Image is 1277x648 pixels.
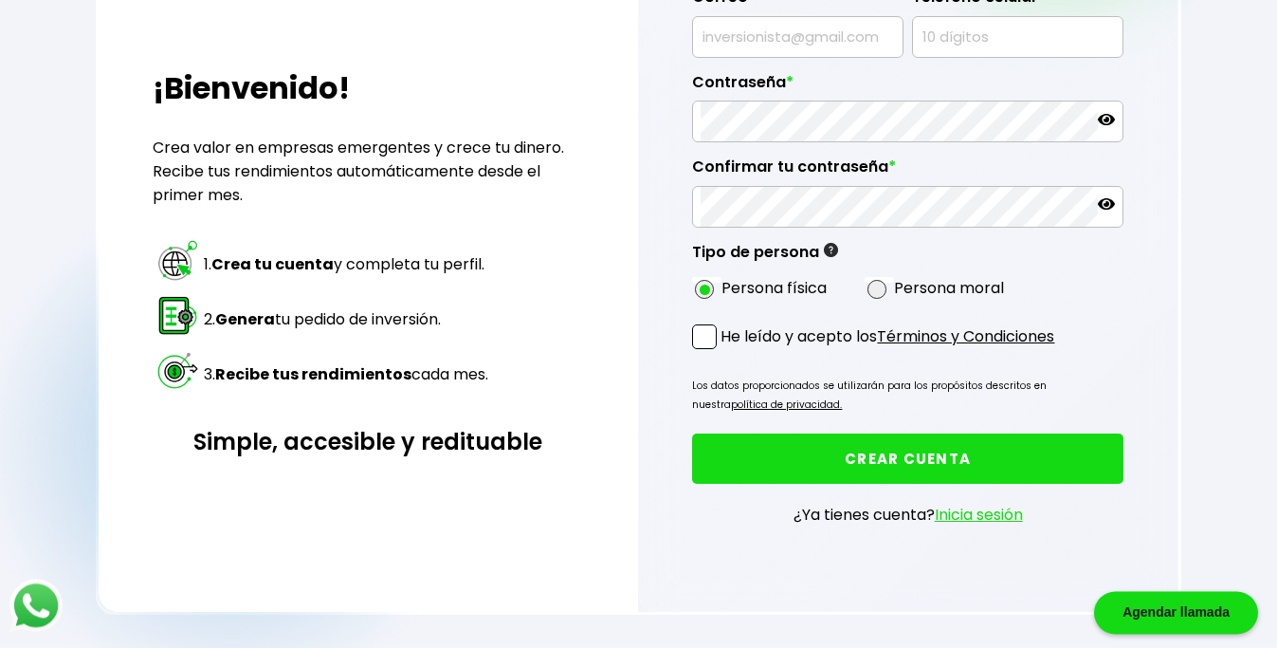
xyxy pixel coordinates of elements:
[721,324,1054,348] p: He leído y acepto los
[155,348,200,393] img: paso 3
[921,17,1115,57] input: 10 dígitos
[731,398,842,412] a: política de privacidad.
[1094,591,1258,634] div: Agendar llamada
[824,243,838,257] img: gfR76cHglkPwleuBLjWdxeZVvX9Wp6JBDmjRYY8JYDQn16A2ICN00zLTgIroGa6qie5tIuWH7V3AapTKqzv+oMZsGfMUqL5JM...
[203,237,489,290] td: 1. y completa tu perfil.
[215,308,275,330] strong: Genera
[211,253,334,275] strong: Crea tu cuenta
[894,276,1004,300] label: Persona moral
[721,276,827,300] label: Persona física
[692,434,1123,484] button: CREAR CUENTA
[692,377,1123,415] p: Los datos proporcionados se utilizarán para los propósitos descritos en nuestra
[701,17,895,57] input: inversionista@gmail.com
[155,238,200,283] img: paso 1
[203,347,489,400] td: 3. cada mes.
[692,243,838,271] label: Tipo de persona
[203,292,489,345] td: 2. tu pedido de inversión.
[794,503,1023,527] p: ¿Ya tienes cuenta?
[215,363,411,385] strong: Recibe tus rendimientos
[153,136,584,207] p: Crea valor en empresas emergentes y crece tu dinero. Recibe tus rendimientos automáticamente desd...
[153,65,584,111] h2: ¡Bienvenido!
[935,504,1023,526] a: Inicia sesión
[692,73,1123,102] label: Contraseña
[877,325,1054,347] a: Términos y Condiciones
[155,293,200,338] img: paso 2
[692,157,1123,186] label: Confirmar tu contraseña
[153,425,584,458] h3: Simple, accesible y redituable
[9,579,63,632] img: logos_whatsapp-icon.242b2217.svg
